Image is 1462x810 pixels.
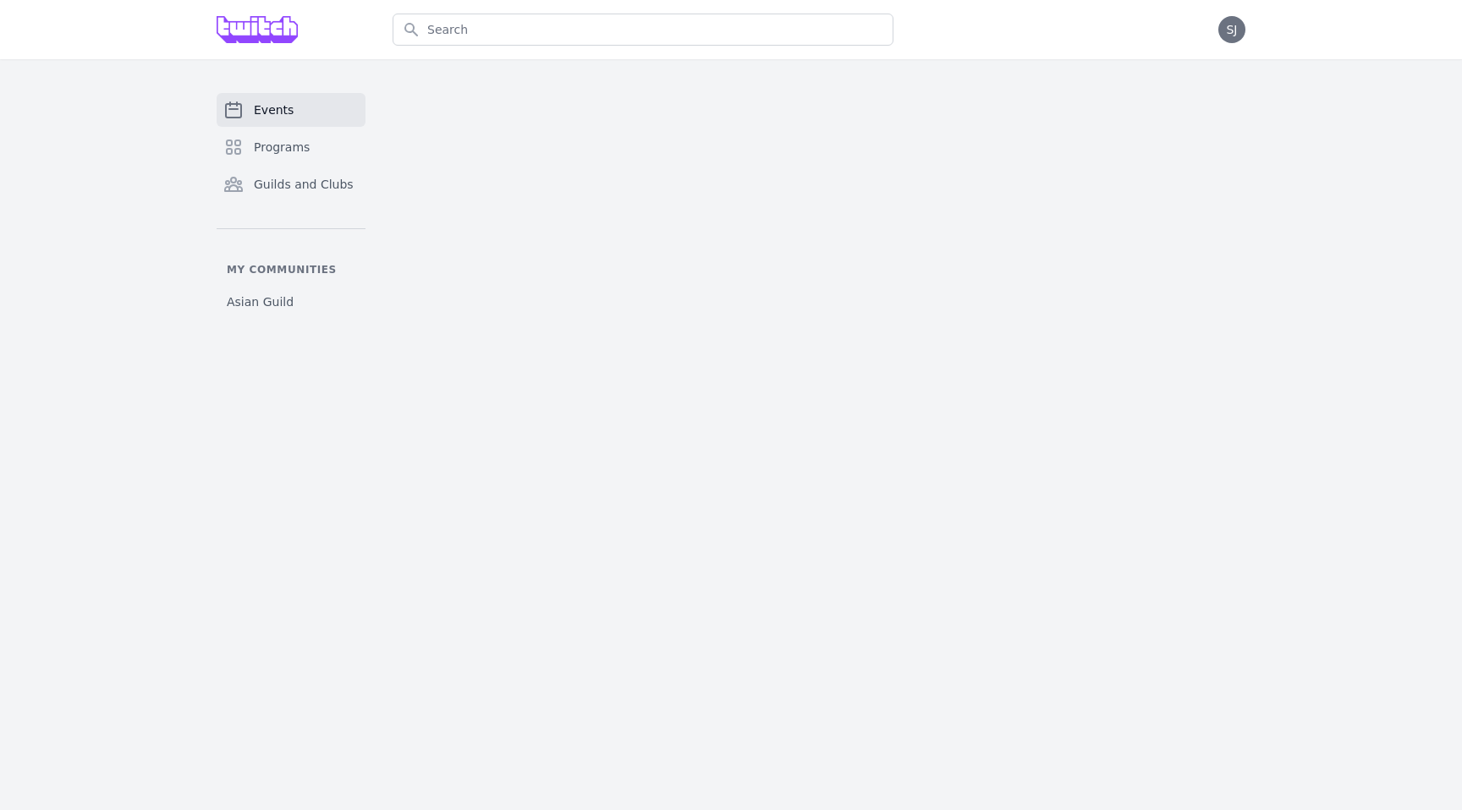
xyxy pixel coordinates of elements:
input: Search [393,14,893,46]
a: Guilds and Clubs [217,167,365,201]
span: SJ [1226,24,1237,36]
button: SJ [1218,16,1245,43]
span: Programs [254,139,310,156]
span: Events [254,101,294,118]
img: Grove [217,16,298,43]
span: Guilds and Clubs [254,176,354,193]
span: Asian Guild [227,293,294,310]
p: My communities [217,263,365,276]
nav: Sidebar [217,93,365,317]
a: Asian Guild [217,287,365,317]
a: Programs [217,130,365,164]
a: Events [217,93,365,127]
